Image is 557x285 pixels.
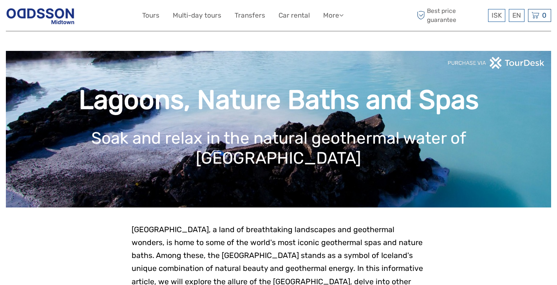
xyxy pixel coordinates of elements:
a: Car rental [278,10,310,21]
span: Best price guarantee [415,7,486,24]
span: ISK [492,11,502,19]
div: EN [509,9,524,22]
h1: Lagoons, Nature Baths and Spas [18,84,539,116]
img: PurchaseViaTourDeskwhite.png [447,57,545,69]
h1: Soak and relax in the natural geothermal water of [GEOGRAPHIC_DATA] [18,128,539,168]
span: 0 [541,11,548,19]
a: More [323,10,344,21]
a: Multi-day tours [173,10,221,21]
a: Tours [142,10,159,21]
a: Transfers [235,10,265,21]
img: Reykjavik Residence [6,6,75,25]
